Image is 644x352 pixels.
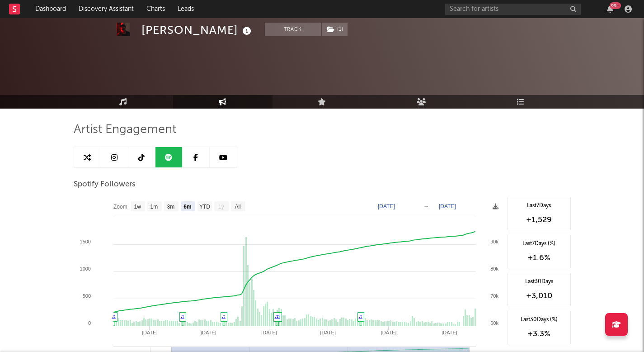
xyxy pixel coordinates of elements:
div: +1,529 [512,214,566,225]
text: 60k [490,320,498,326]
a: ♫ [359,314,362,319]
text: → [423,203,429,209]
text: [DATE] [261,330,277,335]
span: Spotify Followers [74,179,136,190]
text: 1m [150,204,158,210]
text: YTD [199,204,210,210]
text: 1y [218,204,224,210]
text: 500 [82,293,90,299]
a: ♫ [222,314,226,319]
text: 6m [183,204,191,210]
a: ♫ [277,314,280,319]
span: ( 1 ) [321,23,348,36]
text: 3m [167,204,174,210]
button: 99+ [607,5,613,13]
text: [DATE] [439,203,456,209]
text: [DATE] [200,330,216,335]
text: 1w [134,204,141,210]
text: 90k [490,239,498,244]
text: [DATE] [442,330,457,335]
text: [DATE] [378,203,395,209]
div: +1.6 % [512,252,566,263]
a: ♫ [112,314,116,319]
div: Last 7 Days [512,202,566,210]
div: +3,010 [512,290,566,301]
input: Search for artists [445,4,581,15]
div: 99 + [610,2,621,9]
span: Artist Engagement [74,124,176,135]
text: All [235,204,240,210]
a: ♫ [181,314,184,319]
text: 1500 [80,239,90,244]
text: 80k [490,266,498,271]
div: Last 30 Days [512,278,566,286]
button: (1) [322,23,348,36]
div: Last 30 Days (%) [512,316,566,324]
text: [DATE] [141,330,157,335]
text: [DATE] [320,330,336,335]
text: 1000 [80,266,90,271]
a: ♫ [275,314,278,319]
div: Last 7 Days (%) [512,240,566,248]
text: Zoom [113,204,127,210]
text: 70k [490,293,498,299]
text: [DATE] [381,330,396,335]
div: [PERSON_NAME] [141,23,254,38]
text: 0 [88,320,90,326]
button: Track [265,23,321,36]
div: +3.3 % [512,328,566,339]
